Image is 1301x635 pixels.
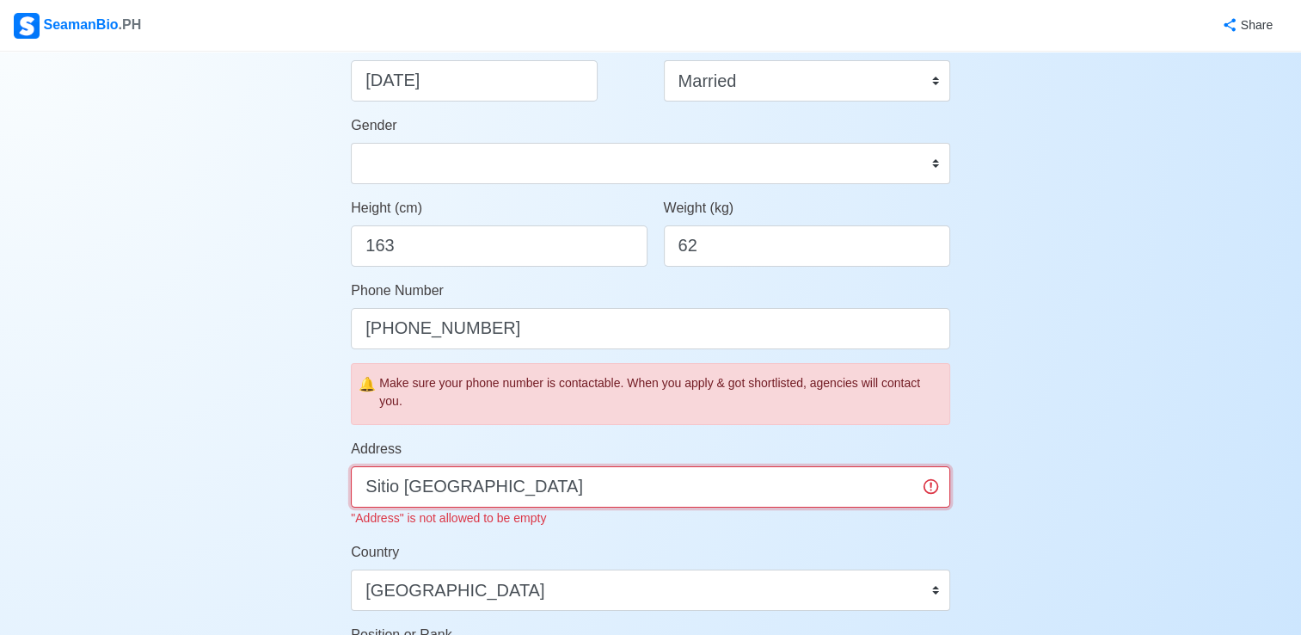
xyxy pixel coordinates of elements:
input: ex. 60 [664,225,950,267]
input: ex. 163 [351,225,647,267]
span: Height (cm) [351,200,422,215]
input: ex. +63 912 345 6789 [351,308,950,349]
div: SeamanBio [14,13,141,39]
label: Country [351,542,399,563]
button: Share [1205,9,1287,42]
div: Make sure your phone number is contactable. When you apply & got shortlisted, agencies will conta... [379,374,942,410]
input: ex. Pooc Occidental, Tubigon, Bohol [351,466,950,508]
label: Gender [351,115,396,136]
span: Address [351,441,402,456]
span: caution [359,374,376,395]
span: .PH [119,17,142,32]
span: Phone Number [351,283,444,298]
small: "Address" is not allowed to be empty [351,511,546,525]
img: Logo [14,13,40,39]
span: Weight (kg) [664,200,734,215]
